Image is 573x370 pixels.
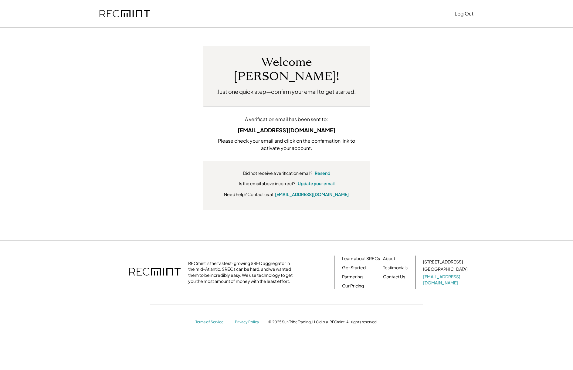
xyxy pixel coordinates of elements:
[423,259,463,265] div: [STREET_ADDRESS]
[342,274,363,280] a: Partnering
[298,181,334,187] button: Update your email
[342,265,366,271] a: Get Started
[342,256,380,262] a: Learn about SRECs
[212,116,361,123] div: A verification email has been sent to:
[100,10,150,18] img: recmint-logotype%403x.png
[275,192,349,197] a: [EMAIL_ADDRESS][DOMAIN_NAME]
[423,266,467,272] div: [GEOGRAPHIC_DATA]
[315,170,330,176] button: Resend
[342,283,364,289] a: Our Pricing
[129,262,181,283] img: recmint-logotype%403x.png
[217,87,356,96] h2: Just one quick step—confirm your email to get started.
[195,320,229,325] a: Terms of Service
[212,137,361,152] div: Please check your email and click on the confirmation link to activate your account.
[224,191,273,198] div: Need help? Contact us at
[212,55,361,84] h1: Welcome [PERSON_NAME]!
[212,126,361,134] div: [EMAIL_ADDRESS][DOMAIN_NAME]
[188,260,296,284] div: RECmint is the fastest-growing SREC aggregator in the mid-Atlantic. SRECs can be hard, and we wan...
[243,170,312,176] div: Did not receive a verification email?
[383,256,395,262] a: About
[383,265,408,271] a: Testimonials
[423,274,469,286] a: [EMAIL_ADDRESS][DOMAIN_NAME]
[383,274,405,280] a: Contact Us
[239,181,295,187] div: Is the email above incorrect?
[268,320,378,324] div: © 2025 Sun Tribe Trading, LLC d.b.a. RECmint. All rights reserved.
[455,8,473,20] button: Log Out
[235,320,262,325] a: Privacy Policy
